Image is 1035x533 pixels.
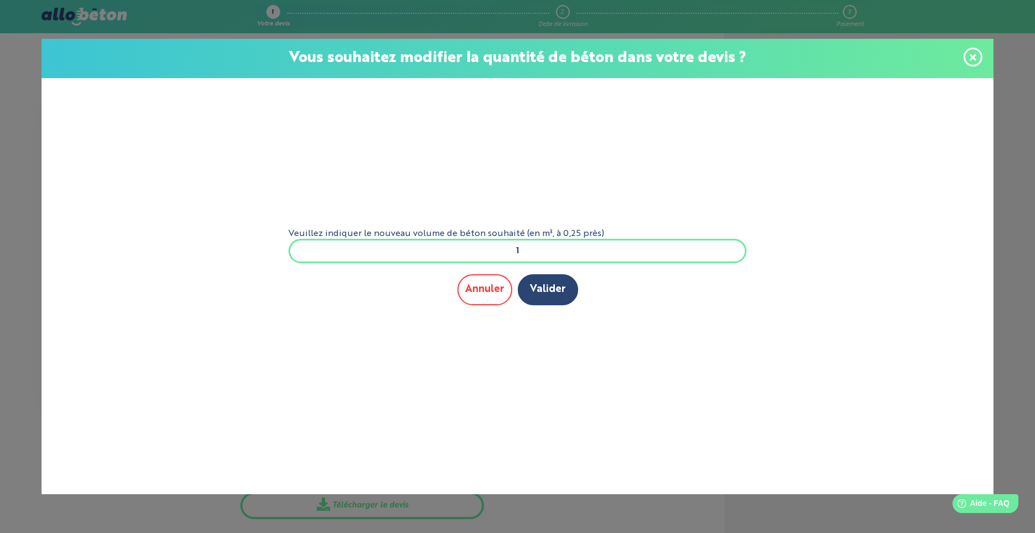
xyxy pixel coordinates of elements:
button: Valider [518,274,578,305]
button: Annuler [457,274,512,305]
input: xxx [289,239,747,263]
p: Vous souhaitez modifier la quantité de béton dans votre devis ? [53,50,982,67]
label: Veuillez indiquer le nouveau volume de béton souhaité (en m³, à 0,25 près) [289,229,747,239]
iframe: Help widget launcher [936,490,1023,521]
